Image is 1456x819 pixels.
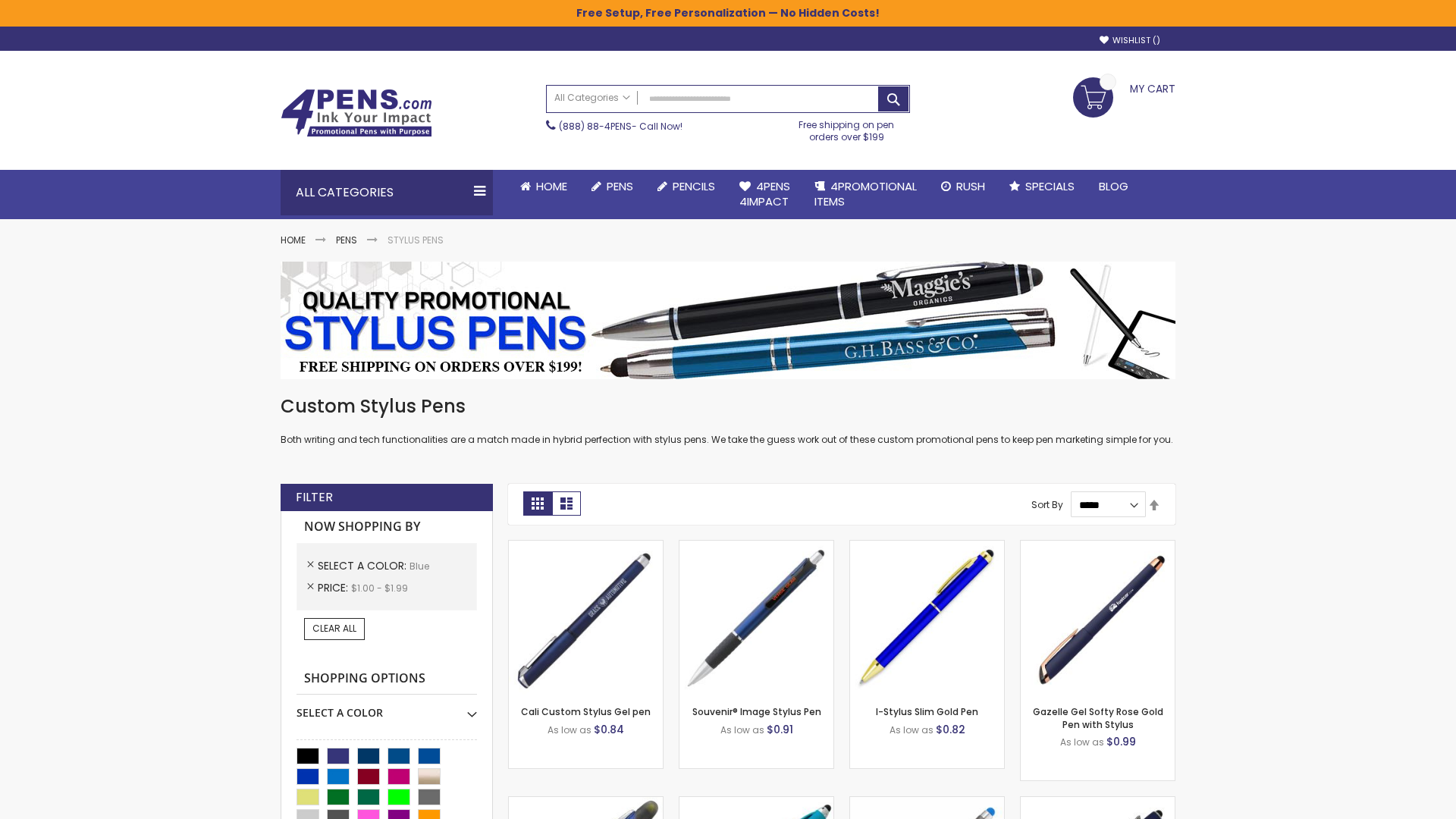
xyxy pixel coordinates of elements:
[1021,540,1175,553] a: Gazelle Gel Softy Rose Gold Pen with Stylus-Blue
[645,170,727,203] a: Pencils
[318,580,351,595] span: Price
[1021,541,1175,695] img: Gazelle Gel Softy Rose Gold Pen with Stylus-Blue
[296,489,333,506] strong: Filter
[559,120,632,133] a: (888) 88-4PENS
[312,622,356,635] span: Clear All
[336,234,357,246] a: Pens
[304,618,365,639] a: Clear All
[281,394,1175,447] div: Both writing and tech functionalities are a match made in hybrid perfection with stylus pens. We ...
[1033,705,1163,730] a: Gazelle Gel Softy Rose Gold Pen with Stylus
[1060,736,1104,748] span: As low as
[281,262,1175,379] img: Stylus Pens
[547,86,638,111] a: All Categories
[536,178,567,194] span: Home
[1021,796,1175,809] a: Custom Soft Touch® Metal Pens with Stylus-Blue
[594,722,624,737] span: $0.84
[673,178,715,194] span: Pencils
[739,178,790,209] span: 4Pens 4impact
[548,723,591,736] span: As low as
[509,540,663,553] a: Cali Custom Stylus Gel pen-Blue
[388,234,444,246] strong: Stylus Pens
[850,796,1004,809] a: Islander Softy Gel with Stylus - ColorJet Imprint-Blue
[521,705,651,718] a: Cali Custom Stylus Gel pen
[767,722,793,737] span: $0.91
[876,705,978,718] a: I-Stylus Slim Gold Pen
[1106,734,1136,749] span: $0.99
[679,541,833,695] img: Souvenir® Image Stylus Pen-Blue
[956,178,985,194] span: Rush
[409,560,429,573] span: Blue
[890,723,934,736] span: As low as
[1100,35,1160,46] a: Wishlist
[509,796,663,809] a: Souvenir® Jalan Highlighter Stylus Pen Combo-Blue
[850,541,1004,695] img: I-Stylus Slim Gold-Blue
[814,178,917,209] span: 4PROMOTIONAL ITEMS
[679,796,833,809] a: Neon Stylus Highlighter-Pen Combo-Blue
[281,394,1175,419] h1: Custom Stylus Pens
[679,540,833,553] a: Souvenir® Image Stylus Pen-Blue
[929,170,997,203] a: Rush
[508,170,579,203] a: Home
[607,178,633,194] span: Pens
[509,541,663,695] img: Cali Custom Stylus Gel pen-Blue
[281,234,306,246] a: Home
[997,170,1087,203] a: Specials
[281,170,493,215] div: All Categories
[1025,178,1075,194] span: Specials
[783,113,911,143] div: Free shipping on pen orders over $199
[850,540,1004,553] a: I-Stylus Slim Gold-Blue
[559,120,682,133] span: - Call Now!
[1099,178,1128,194] span: Blog
[297,663,477,695] strong: Shopping Options
[554,92,630,104] span: All Categories
[936,722,965,737] span: $0.82
[727,170,802,219] a: 4Pens4impact
[1087,170,1141,203] a: Blog
[297,511,477,543] strong: Now Shopping by
[523,491,552,516] strong: Grid
[351,582,408,595] span: $1.00 - $1.99
[802,170,929,219] a: 4PROMOTIONALITEMS
[281,89,432,137] img: 4Pens Custom Pens and Promotional Products
[1031,498,1063,511] label: Sort By
[318,558,409,573] span: Select A Color
[579,170,645,203] a: Pens
[720,723,764,736] span: As low as
[297,695,477,720] div: Select A Color
[692,705,821,718] a: Souvenir® Image Stylus Pen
